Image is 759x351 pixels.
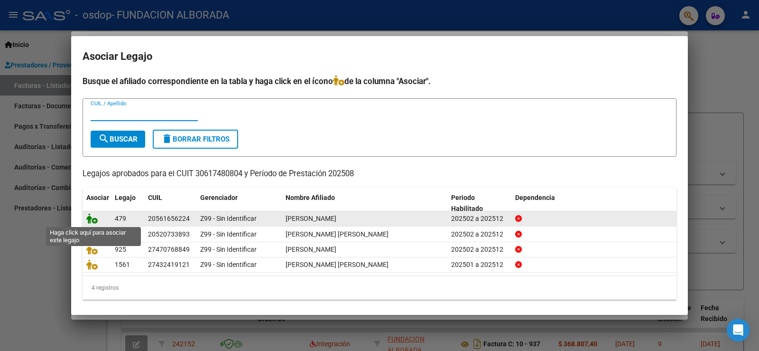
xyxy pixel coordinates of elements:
[286,261,389,268] span: BIAGIOLI MARIA DEL ROSARIO
[83,188,111,219] datatable-header-cell: Asociar
[451,229,508,240] div: 202502 a 202512
[148,244,190,255] div: 27470768849
[115,194,136,201] span: Legajo
[451,259,508,270] div: 202501 a 202512
[200,194,238,201] span: Gerenciador
[83,168,676,180] p: Legajos aprobados para el CUIT 30617480804 y Período de Prestación 202508
[115,246,126,253] span: 925
[451,213,508,224] div: 202502 a 202512
[83,276,676,300] div: 4 registros
[200,215,257,222] span: Z99 - Sin Identificar
[515,194,555,201] span: Dependencia
[98,135,138,143] span: Buscar
[98,133,110,144] mat-icon: search
[111,188,144,219] datatable-header-cell: Legajo
[148,259,190,270] div: 27432419121
[286,230,389,238] span: AYALA VAZQUEZ IGNACIO NAHUEL
[200,261,257,268] span: Z99 - Sin Identificar
[511,188,677,219] datatable-header-cell: Dependencia
[451,194,483,212] span: Periodo Habilitado
[200,246,257,253] span: Z99 - Sin Identificar
[286,246,336,253] span: RUBIO LOLA
[148,194,162,201] span: CUIL
[115,230,126,238] span: 949
[91,131,145,148] button: Buscar
[144,188,196,219] datatable-header-cell: CUIL
[196,188,282,219] datatable-header-cell: Gerenciador
[451,244,508,255] div: 202502 a 202512
[286,215,336,222] span: MUSSA VICENTE
[115,215,126,222] span: 479
[83,47,676,66] h2: Asociar Legajo
[83,75,676,87] h4: Busque el afiliado correspondiente en la tabla y haga click en el ícono de la columna "Asociar".
[200,230,257,238] span: Z99 - Sin Identificar
[282,188,447,219] datatable-header-cell: Nombre Afiliado
[727,319,750,342] div: Open Intercom Messenger
[115,261,130,268] span: 1561
[86,194,109,201] span: Asociar
[153,130,238,149] button: Borrar Filtros
[148,213,190,224] div: 20561656224
[286,194,335,201] span: Nombre Afiliado
[447,188,511,219] datatable-header-cell: Periodo Habilitado
[161,135,230,143] span: Borrar Filtros
[161,133,173,144] mat-icon: delete
[148,229,190,240] div: 20520733893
